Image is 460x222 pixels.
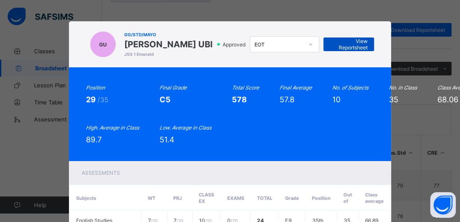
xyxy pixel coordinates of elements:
i: Final Average [280,84,312,91]
span: 35 [389,95,398,104]
i: No. of Subjects [332,84,369,91]
span: 57.8 [280,95,294,104]
button: Open asap [430,192,456,218]
span: 578 [232,95,247,104]
span: 51.4 [160,135,174,144]
i: Position [86,84,105,91]
span: 68.06 [437,95,458,104]
span: CLASS EX [199,192,214,204]
span: Out of [343,192,352,204]
span: /35 [97,95,109,104]
span: 29 [86,95,97,104]
span: View Reportsheet [330,38,368,51]
i: Final Grade [160,84,187,91]
i: No. in Class [389,84,417,91]
span: Position [312,195,331,201]
span: Class average [365,192,383,204]
i: High. Average in Class [86,124,139,131]
span: Total [257,195,272,201]
span: GU [99,41,107,48]
div: EOT [254,41,303,48]
i: Total Score [232,84,259,91]
span: JSS 1 Emerald [124,52,213,57]
span: 89.7 [86,135,102,144]
span: Subjects [76,195,96,201]
span: Approved [222,41,248,48]
span: Grade [285,195,299,201]
span: PRJ [173,195,182,201]
span: EXAMS [227,195,244,201]
span: Assessments [82,170,120,176]
span: GG/STD/MAYO [124,32,213,37]
span: [PERSON_NAME] UBI [124,39,213,49]
i: Low. Average in Class [160,124,211,131]
span: WT [148,195,155,201]
span: 10 [332,95,340,104]
span: C5 [160,95,171,104]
